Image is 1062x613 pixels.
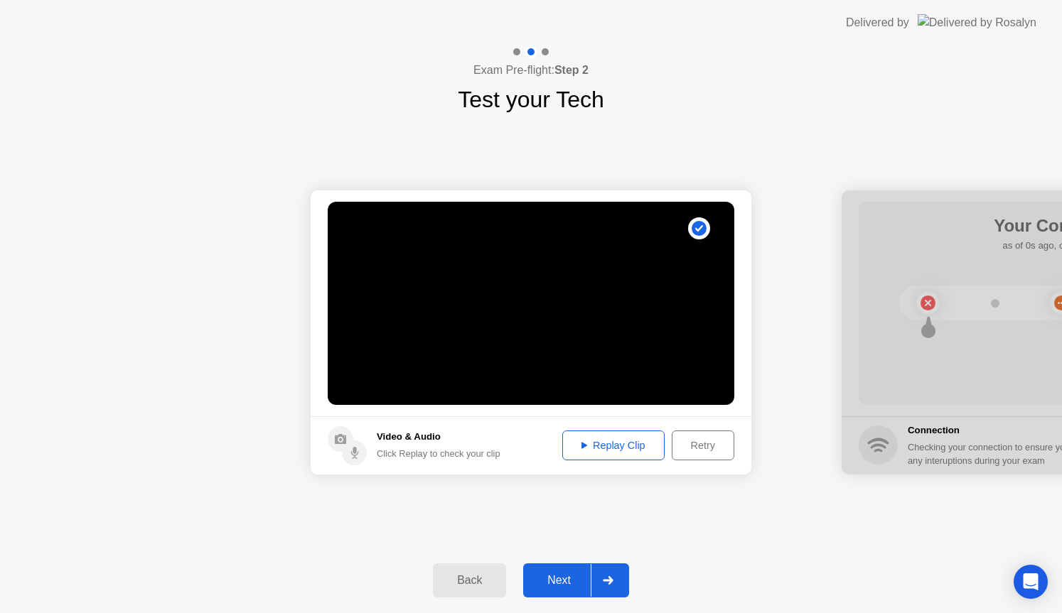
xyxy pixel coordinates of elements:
div: Next [527,574,591,587]
div: . . . [577,217,594,234]
button: Next [523,563,629,597]
div: Open Intercom Messenger [1014,565,1048,599]
div: Click Replay to check your clip [377,447,500,460]
button: Retry [672,430,734,460]
div: Back [437,574,502,587]
div: Retry [677,440,729,451]
h4: Exam Pre-flight: [473,62,589,79]
h5: Video & Audio [377,430,500,444]
div: Replay Clip [567,440,660,451]
img: Delivered by Rosalyn [918,14,1036,31]
button: Replay Clip [562,430,665,460]
div: ! [567,217,584,234]
button: Back [433,563,506,597]
h1: Test your Tech [458,82,604,116]
b: Step 2 [554,64,589,76]
div: Delivered by [846,14,909,31]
